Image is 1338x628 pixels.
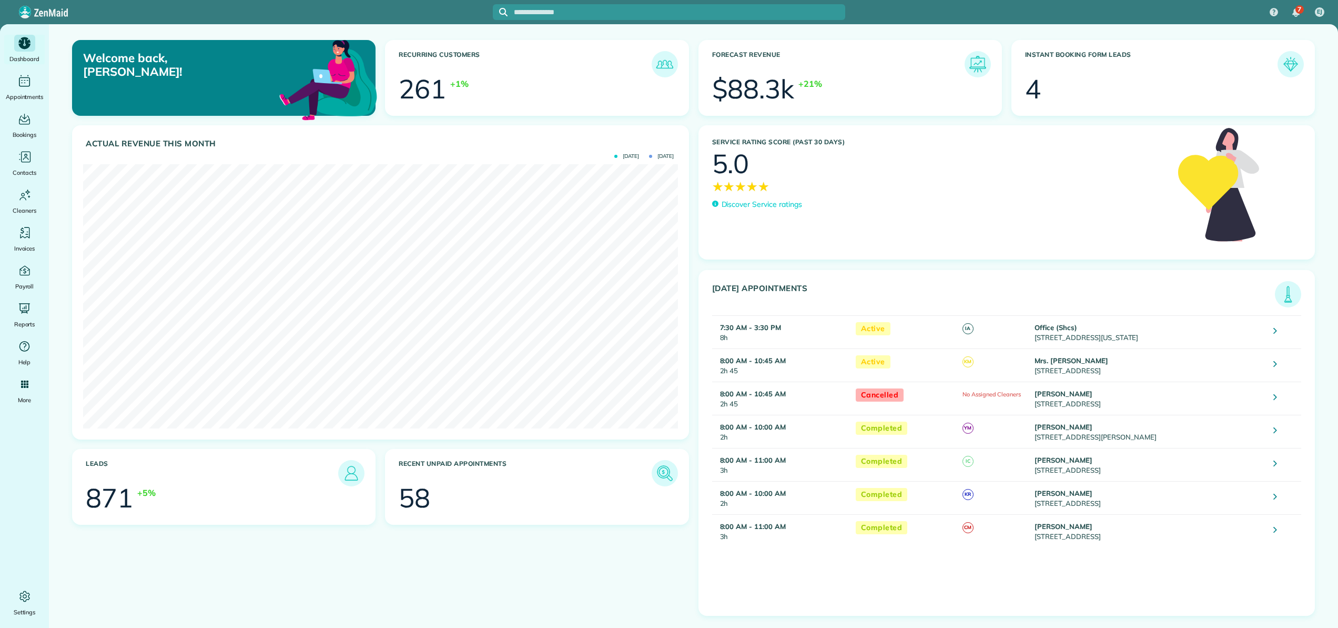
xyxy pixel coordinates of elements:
[137,486,156,499] div: +5%
[614,154,639,159] span: [DATE]
[4,262,45,292] a: Payroll
[962,323,974,334] span: IA
[712,151,749,177] div: 5.0
[654,463,675,484] img: icon_unpaid_appointments-47b8ce3997adf2238b356f14209ab4cced10bd1f174958f3ca8f1d0dd7fffeee.png
[4,224,45,254] a: Invoices
[1032,415,1265,448] td: [STREET_ADDRESS][PERSON_NAME]
[1035,356,1108,365] strong: Mrs. [PERSON_NAME]
[4,35,45,64] a: Dashboard
[720,456,786,464] strong: 8:00 AM - 11:00 AM
[1025,51,1278,77] h3: Instant Booking Form Leads
[712,514,850,547] td: 3h
[6,92,44,102] span: Appointments
[856,521,908,534] span: Completed
[649,154,674,159] span: [DATE]
[83,51,280,79] p: Welcome back, [PERSON_NAME]!
[798,77,822,90] div: +21%
[712,382,850,415] td: 2h 45
[1317,8,1322,16] span: EJ
[962,356,974,367] span: KM
[86,460,338,486] h3: Leads
[13,167,36,178] span: Contacts
[499,8,508,16] svg: Focus search
[712,481,850,514] td: 2h
[735,177,746,196] span: ★
[1035,489,1092,497] strong: [PERSON_NAME]
[1278,284,1299,305] img: icon_todays_appointments-901f7ab196bb0bea1936b74009e4eb5ffbc2d2711fa7634e0d609ed5ef32b18b.png
[712,448,850,481] td: 3h
[1035,423,1092,431] strong: [PERSON_NAME]
[720,423,786,431] strong: 8:00 AM - 10:00 AM
[712,51,965,77] h3: Forecast Revenue
[1035,522,1092,531] strong: [PERSON_NAME]
[856,422,908,435] span: Completed
[720,390,786,398] strong: 8:00 AM - 10:45 AM
[856,488,908,501] span: Completed
[13,205,36,216] span: Cleaners
[720,489,786,497] strong: 8:00 AM - 10:00 AM
[962,391,1021,398] span: No Assigned Cleaners
[14,243,35,254] span: Invoices
[1032,481,1265,514] td: [STREET_ADDRESS]
[962,456,974,467] span: IC
[1035,390,1092,398] strong: [PERSON_NAME]
[86,485,133,511] div: 871
[962,489,974,500] span: KR
[341,463,362,484] img: icon_leads-1bed01f49abd5b7fead27621c3d59655bb73ed531f8eeb49469d10e621d6b896.png
[1032,315,1265,348] td: [STREET_ADDRESS][US_STATE]
[746,177,758,196] span: ★
[14,607,36,617] span: Settings
[758,177,769,196] span: ★
[856,455,908,468] span: Completed
[720,323,781,332] strong: 7:30 AM - 3:30 PM
[4,111,45,140] a: Bookings
[15,281,34,292] span: Payroll
[1035,323,1077,332] strong: Office (Shcs)
[4,186,45,216] a: Cleaners
[86,139,678,148] h3: Actual Revenue this month
[712,348,850,382] td: 2h 45
[1032,382,1265,415] td: [STREET_ADDRESS]
[720,356,786,365] strong: 8:00 AM - 10:45 AM
[1285,1,1307,24] div: 7 unread notifications
[962,522,974,533] span: CM
[856,322,890,335] span: Active
[1032,448,1265,481] td: [STREET_ADDRESS]
[399,460,651,486] h3: Recent unpaid appointments
[712,138,1168,146] h3: Service Rating score (past 30 days)
[712,199,802,210] a: Discover Service ratings
[712,177,724,196] span: ★
[18,357,31,367] span: Help
[9,54,39,64] span: Dashboard
[399,76,446,102] div: 261
[1035,456,1092,464] strong: [PERSON_NAME]
[967,54,988,75] img: icon_forecast_revenue-8c13a41c7ed35a8dcfafea3cbb826a0462acb37728057bba2d056411b612bbbe.png
[856,355,890,368] span: Active
[1025,76,1041,102] div: 4
[712,284,1275,307] h3: [DATE] Appointments
[723,177,735,196] span: ★
[277,28,379,130] img: dashboard_welcome-42a62b7d889689a78055ac9021e634bf52bae3f8056760290aed330b23ab8690.png
[399,51,651,77] h3: Recurring Customers
[712,415,850,448] td: 2h
[962,423,974,434] span: YM
[4,73,45,102] a: Appointments
[1032,514,1265,547] td: [STREET_ADDRESS]
[4,300,45,330] a: Reports
[4,148,45,178] a: Contacts
[712,76,795,102] div: $88.3k
[856,388,904,402] span: Cancelled
[1032,348,1265,382] td: [STREET_ADDRESS]
[720,522,786,531] strong: 8:00 AM - 11:00 AM
[1280,54,1301,75] img: icon_form_leads-04211a6a04a5b2264e4ee56bc0799ec3eb69b7e499cbb523a139df1d13a81ae0.png
[399,485,430,511] div: 58
[4,588,45,617] a: Settings
[712,315,850,348] td: 8h
[4,338,45,367] a: Help
[450,77,469,90] div: +1%
[493,8,508,16] button: Focus search
[654,54,675,75] img: icon_recurring_customers-cf858462ba22bcd05b5a5880d41d6543d210077de5bb9ebc9590e49fd87d84ed.png
[13,129,37,140] span: Bookings
[1298,5,1301,14] span: 7
[18,395,31,405] span: More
